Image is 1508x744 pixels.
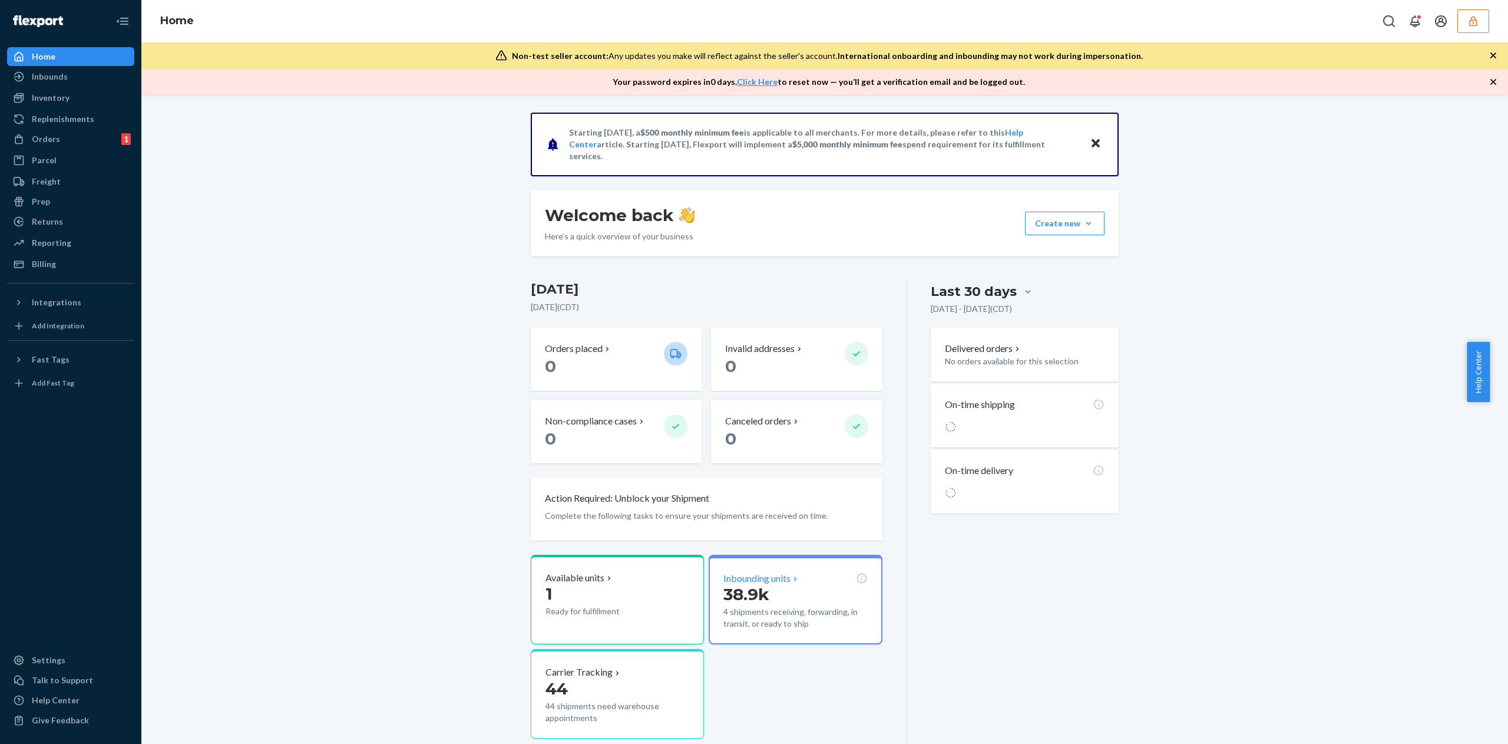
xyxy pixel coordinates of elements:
[531,649,704,739] button: Carrier Tracking4444 shipments need warehouse appointments
[7,233,134,252] a: Reporting
[569,127,1079,162] p: Starting [DATE], a is applicable to all merchants. For more details, please refer to this article...
[13,15,63,27] img: Flexport logo
[7,255,134,274] a: Billing
[32,71,68,83] div: Inbounds
[32,321,84,331] div: Add Integration
[7,67,134,86] a: Inbounds
[725,414,791,428] p: Canceled orders
[838,51,1143,61] span: International onboarding and inbounding may not work during impersonation.
[32,674,93,686] div: Talk to Support
[679,207,695,223] img: hand-wave emoji
[531,301,882,313] p: [DATE] ( CDT )
[531,400,702,463] button: Non-compliance cases 0
[32,694,80,706] div: Help Center
[32,258,56,270] div: Billing
[151,4,203,38] ol: breadcrumbs
[7,151,134,170] a: Parcel
[545,584,553,604] span: 1
[7,651,134,670] a: Settings
[7,192,134,211] a: Prep
[512,51,609,61] span: Non-test seller account:
[32,378,74,388] div: Add Fast Tag
[32,216,63,228] div: Returns
[545,679,568,699] span: 44
[32,297,81,308] div: Integrations
[531,555,704,645] button: Available units1Ready for fulfillment
[32,237,71,249] div: Reporting
[32,654,65,666] div: Settings
[7,711,134,730] button: Give Feedback
[945,342,1022,355] button: Delivered orders
[545,666,613,679] p: Carrier Tracking
[32,113,94,125] div: Replenishments
[711,328,882,391] button: Invalid addresses 0
[7,317,134,335] a: Add Integration
[32,133,60,145] div: Orders
[723,584,769,604] span: 38.9k
[531,280,882,299] h3: [DATE]
[7,172,134,191] a: Freight
[545,571,604,585] p: Available units
[1025,212,1104,235] button: Create new
[7,374,134,393] a: Add Fast Tag
[725,429,736,449] span: 0
[945,398,1015,411] p: On-time shipping
[545,231,695,242] p: Here’s a quick overview of your business
[945,464,1013,478] p: On-time delivery
[1377,9,1401,33] button: Open Search Box
[545,429,556,449] span: 0
[711,400,882,463] button: Canceled orders 0
[121,133,131,145] div: 1
[545,356,556,376] span: 0
[931,282,1017,301] div: Last 30 days
[7,47,134,66] a: Home
[1088,136,1103,153] button: Close
[725,356,736,376] span: 0
[545,342,603,355] p: Orders placed
[160,14,194,27] a: Home
[7,130,134,149] a: Orders1
[1403,9,1427,33] button: Open notifications
[32,154,57,166] div: Parcel
[545,414,637,428] p: Non-compliance cases
[32,92,70,104] div: Inventory
[7,88,134,107] a: Inventory
[545,205,695,226] h1: Welcome back
[640,127,744,137] span: $500 monthly minimum fee
[545,700,689,724] p: 44 shipments need warehouse appointments
[725,342,795,355] p: Invalid addresses
[7,671,134,690] a: Talk to Support
[111,9,134,33] button: Close Navigation
[792,139,902,149] span: $5,000 monthly minimum fee
[545,492,709,505] p: Action Required: Unblock your Shipment
[545,605,654,617] p: Ready for fulfillment
[931,303,1012,315] p: [DATE] - [DATE] ( CDT )
[512,50,1143,62] div: Any updates you make will reflect against the seller's account.
[531,328,702,391] button: Orders placed 0
[32,176,61,187] div: Freight
[613,76,1025,88] p: Your password expires in 0 days . to reset now — you’ll get a verification email and be logged out.
[723,572,791,585] p: Inbounding units
[32,715,89,726] div: Give Feedback
[945,355,1104,367] p: No orders available for this selection
[545,510,868,522] p: Complete the following tasks to ensure your shipments are received on time.
[723,606,867,630] p: 4 shipments receiving, forwarding, in transit, or ready to ship
[32,354,70,366] div: Fast Tags
[7,212,134,231] a: Returns
[7,691,134,710] a: Help Center
[7,293,134,312] button: Integrations
[32,196,50,208] div: Prep
[7,110,134,129] a: Replenishments
[737,77,778,87] a: Click Here
[1429,9,1453,33] button: Open account menu
[32,51,55,62] div: Home
[1467,342,1490,402] button: Help Center
[7,350,134,369] button: Fast Tags
[709,555,882,645] button: Inbounding units38.9k4 shipments receiving, forwarding, in transit, or ready to ship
